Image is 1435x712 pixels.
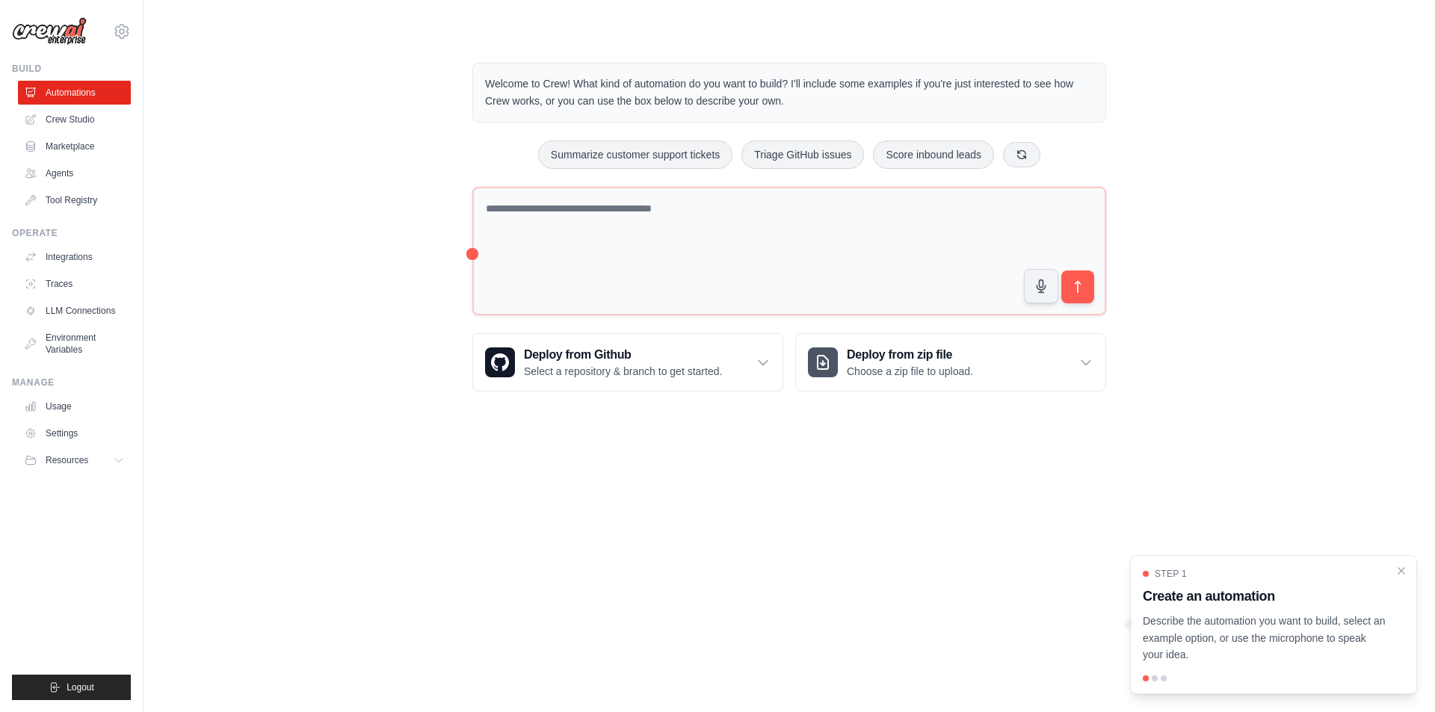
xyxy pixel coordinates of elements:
div: Operate [12,227,131,239]
a: LLM Connections [18,299,131,323]
div: Build [12,63,131,75]
a: Environment Variables [18,326,131,362]
h3: Create an automation [1143,586,1386,607]
a: Crew Studio [18,108,131,131]
h3: Deploy from Github [524,346,722,364]
span: Logout [67,681,94,693]
h3: Deploy from zip file [847,346,973,364]
button: Summarize customer support tickets [538,140,732,169]
p: Choose a zip file to upload. [847,364,973,379]
div: Manage [12,377,131,388]
a: Integrations [18,245,131,269]
button: Triage GitHub issues [741,140,864,169]
a: Agents [18,161,131,185]
a: Marketplace [18,134,131,158]
button: Logout [12,675,131,700]
a: Usage [18,394,131,418]
span: Resources [46,454,88,466]
a: Traces [18,272,131,296]
img: Logo [12,17,87,46]
p: Welcome to Crew! What kind of automation do you want to build? I'll include some examples if you'... [485,75,1093,110]
a: Tool Registry [18,188,131,212]
button: Score inbound leads [873,140,994,169]
button: Close walkthrough [1395,565,1407,577]
p: Describe the automation you want to build, select an example option, or use the microphone to spe... [1143,613,1386,663]
p: Select a repository & branch to get started. [524,364,722,379]
button: Resources [18,448,131,472]
a: Automations [18,81,131,105]
span: Step 1 [1155,568,1187,580]
a: Settings [18,421,131,445]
